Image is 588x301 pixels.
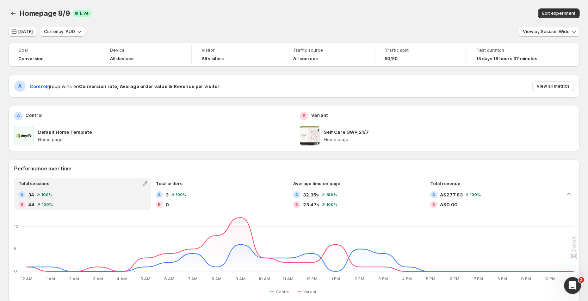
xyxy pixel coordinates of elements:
[18,29,33,35] span: [DATE]
[14,224,18,229] text: 10
[175,193,187,197] span: 100 %
[300,126,320,145] img: Self Care GWP 21/7
[476,56,537,62] span: 15 days 18 hours 37 minutes
[20,202,23,207] h2: B
[293,181,340,186] span: Average time on page
[564,189,574,199] button: Collapse chart
[18,83,21,90] h2: A
[14,246,17,251] text: 5
[432,202,435,207] h2: B
[25,112,43,119] p: Control
[14,165,574,172] h2: Performance over time
[532,81,574,91] button: View all metrics
[202,47,273,62] a: VisitorAll visitors
[270,288,293,296] button: Control
[42,202,53,207] span: 100 %
[440,191,463,198] span: A$277.83
[544,276,556,281] text: 10 PM
[474,276,483,281] text: 7 PM
[20,9,70,18] span: Homepage 8/9
[324,137,574,143] p: Home page
[470,193,481,197] span: 100 %
[523,29,570,35] span: View by: Session Wide
[41,193,52,197] span: 100 %
[169,83,172,89] strong: &
[117,83,118,89] strong: ,
[20,193,23,197] h2: A
[156,181,182,186] span: Total orders
[385,47,456,62] a: Traffic split50/50
[385,56,398,62] span: 50/50
[38,128,92,136] p: Default Home Template
[326,193,337,197] span: 100 %
[293,48,365,53] span: Traffic source
[324,128,369,136] p: Self Care GWP 21/7
[430,181,460,186] span: Total revenue
[521,276,531,281] text: 9 PM
[293,47,365,62] a: Traffic sourceAll sources
[432,193,435,197] h2: A
[538,8,580,18] button: Edit experiment
[110,48,181,53] span: Device
[212,276,222,281] text: 8 AM
[326,202,338,207] span: 100 %
[18,56,44,62] span: Conversion
[18,48,90,53] span: Goal
[28,191,34,198] span: 34
[14,269,17,274] text: 0
[46,276,55,281] text: 1 AM
[93,276,103,281] text: 3 AM
[174,83,219,89] strong: Revenue per visitor
[69,276,79,281] text: 2 AM
[166,191,168,198] span: 3
[402,276,412,281] text: 4 PM
[385,48,456,53] span: Traffic split
[8,8,18,18] button: Back
[38,137,288,143] p: Home page
[202,48,273,53] span: Visitor
[141,276,150,281] text: 5 AM
[17,113,20,119] h2: A
[80,11,89,16] span: Live
[258,276,270,281] text: 10 AM
[306,276,317,281] text: 12 PM
[110,47,181,62] a: DeviceAll devices
[311,112,328,119] p: Variant
[378,276,388,281] text: 3 PM
[295,193,298,197] h2: A
[578,277,584,283] span: 2
[28,201,35,208] span: 44
[8,27,37,37] button: [DATE]
[158,193,161,197] h2: A
[303,113,305,119] h2: B
[476,48,548,53] span: Test duration
[18,181,49,186] span: Total sessions
[30,83,221,89] span: group wins on .
[303,289,316,295] span: Variant
[355,276,364,281] text: 2 PM
[14,126,34,145] img: Default Home Template
[21,276,32,281] text: 12 AM
[497,276,507,281] text: 8 PM
[295,202,298,207] h2: B
[450,276,459,281] text: 6 PM
[303,191,319,198] span: 32.35s
[166,201,169,208] span: 0
[44,29,75,35] span: Currency: AUD
[537,83,570,89] span: View all metrics
[40,27,85,37] button: Currency: AUD
[440,201,457,208] span: A$0.00
[30,83,47,89] span: Control
[120,83,167,89] strong: Average order value
[303,201,319,208] span: 23.47s
[276,289,291,295] span: Control
[426,276,435,281] text: 5 PM
[235,276,246,281] text: 9 AM
[202,56,224,62] h4: All visitors
[283,276,293,281] text: 11 AM
[117,276,127,281] text: 4 AM
[476,47,548,62] a: Test duration15 days 18 hours 37 minutes
[164,276,174,281] text: 6 AM
[297,288,319,296] button: Variant
[188,276,198,281] text: 7 AM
